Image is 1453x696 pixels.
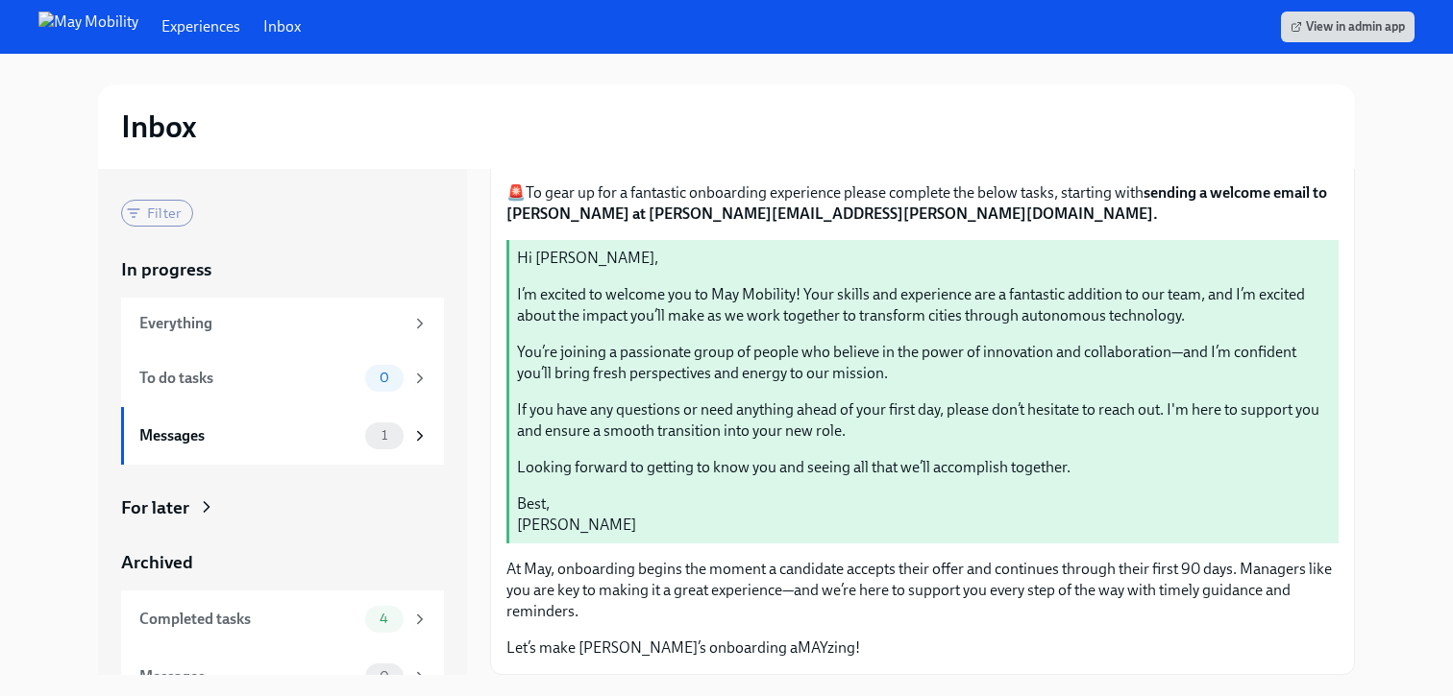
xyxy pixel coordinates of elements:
span: 0 [368,371,401,385]
p: Looking forward to getting to know you and seeing all that we’ll accomplish together. [517,457,1331,478]
a: For later [121,495,444,520]
span: 0 [368,669,401,684]
img: May Mobility [38,12,138,42]
p: I’m excited to welcome you to May Mobility! Your skills and experience are a fantastic addition t... [517,284,1331,326]
span: 1 [370,428,399,443]
h2: Inbox [121,108,197,146]
a: Inbox [263,16,301,37]
div: Everything [139,313,404,334]
a: Everything [121,298,444,349]
a: To do tasks0 [121,349,444,407]
div: Messages [139,666,357,687]
a: Messages1 [121,407,444,465]
p: If you have any questions or need anything ahead of your first day, please don’t hesitate to reac... [517,399,1331,442]
div: Messages [139,425,357,446]
p: You’re joining a passionate group of people who believe in the power of innovation and collaborat... [517,342,1331,384]
div: For later [121,495,189,520]
div: Completed tasks [139,609,357,630]
p: Hi [PERSON_NAME], [517,248,1331,269]
p: At May, onboarding begins the moment a candidate accepts their offer and continues through their ... [506,559,1339,622]
a: Completed tasks4 [121,590,444,648]
a: Experiences [161,16,240,37]
a: View in admin app [1281,12,1415,42]
p: Best, [PERSON_NAME] [517,493,1331,536]
p: 🚨To gear up for a fantastic onboarding experience please complete the below tasks, starting with [506,182,1339,225]
span: View in admin app [1291,17,1405,36]
a: In progress [121,257,444,282]
p: Let’s make [PERSON_NAME]’s onboarding aMAYzing! [506,637,1339,659]
div: To do tasks [139,368,357,389]
span: 4 [368,612,400,626]
a: Archived [121,550,444,575]
strong: sending a welcome email to [PERSON_NAME] at [PERSON_NAME][EMAIL_ADDRESS][PERSON_NAME][DOMAIN_NAME]. [506,183,1327,223]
